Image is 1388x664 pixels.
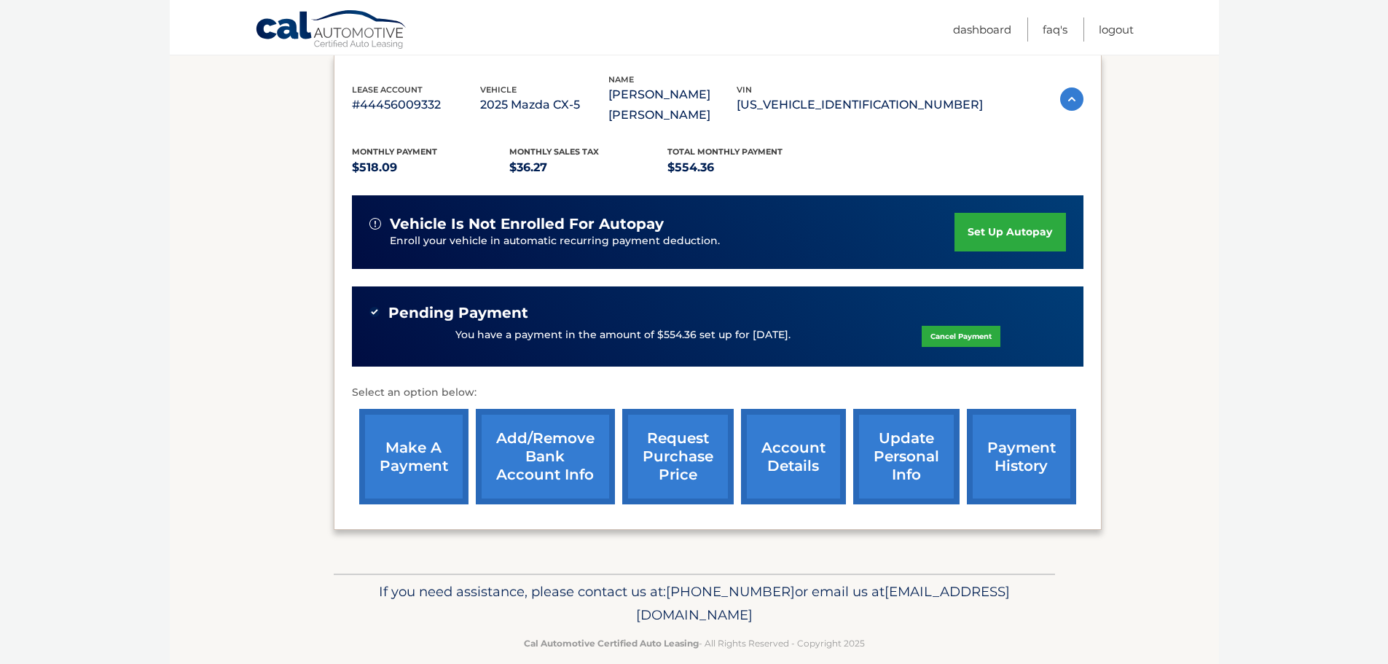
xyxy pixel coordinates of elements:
[455,327,791,343] p: You have a payment in the amount of $554.36 set up for [DATE].
[737,95,983,115] p: [US_VEHICLE_IDENTIFICATION_NUMBER]
[343,580,1046,627] p: If you need assistance, please contact us at: or email us at
[388,304,528,322] span: Pending Payment
[922,326,1000,347] a: Cancel Payment
[255,9,408,52] a: Cal Automotive
[352,95,480,115] p: #44456009332
[359,409,468,504] a: make a payment
[369,307,380,317] img: check-green.svg
[352,384,1083,402] p: Select an option below:
[352,85,423,95] span: lease account
[666,583,795,600] span: [PHONE_NUMBER]
[954,213,1065,251] a: set up autopay
[667,157,826,178] p: $554.36
[622,409,734,504] a: request purchase price
[509,157,667,178] p: $36.27
[1099,17,1134,42] a: Logout
[343,636,1046,651] p: - All Rights Reserved - Copyright 2025
[369,218,381,230] img: alert-white.svg
[636,583,1010,623] span: [EMAIL_ADDRESS][DOMAIN_NAME]
[480,95,608,115] p: 2025 Mazda CX-5
[352,147,437,157] span: Monthly Payment
[667,147,783,157] span: Total Monthly Payment
[608,85,737,125] p: [PERSON_NAME] [PERSON_NAME]
[524,638,699,649] strong: Cal Automotive Certified Auto Leasing
[1060,87,1083,111] img: accordion-active.svg
[853,409,960,504] a: update personal info
[476,409,615,504] a: Add/Remove bank account info
[608,74,634,85] span: name
[953,17,1011,42] a: Dashboard
[737,85,752,95] span: vin
[509,147,599,157] span: Monthly sales Tax
[480,85,517,95] span: vehicle
[352,157,510,178] p: $518.09
[741,409,846,504] a: account details
[390,215,664,233] span: vehicle is not enrolled for autopay
[1043,17,1067,42] a: FAQ's
[967,409,1076,504] a: payment history
[390,233,955,249] p: Enroll your vehicle in automatic recurring payment deduction.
